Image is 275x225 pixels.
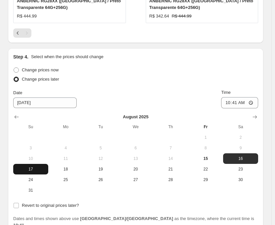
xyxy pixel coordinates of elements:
h2: Step 4. [13,54,28,60]
span: 11 [51,156,81,161]
button: Sunday August 24 2025 [13,174,48,185]
button: Tuesday August 19 2025 [83,164,118,174]
button: Thursday August 14 2025 [153,153,188,164]
span: We [121,124,151,130]
span: 23 [226,167,255,172]
b: [GEOGRAPHIC_DATA]/[GEOGRAPHIC_DATA] [80,216,173,221]
span: Tu [86,124,116,130]
th: Sunday [13,122,48,132]
span: 18 [51,167,81,172]
span: 9 [226,145,255,151]
span: 6 [121,145,151,151]
button: Thursday August 21 2025 [153,164,188,174]
button: Sunday August 3 2025 [13,143,48,153]
button: Previous [13,28,22,38]
button: Saturday August 9 2025 [223,143,258,153]
span: 12 [86,156,116,161]
button: Friday August 29 2025 [188,174,223,185]
th: Tuesday [83,122,118,132]
button: Tuesday August 26 2025 [83,174,118,185]
button: Wednesday August 13 2025 [118,153,153,164]
button: Tuesday August 12 2025 [83,153,118,164]
button: Saturday August 16 2025 [223,153,258,164]
button: Today Friday August 15 2025 [188,153,223,164]
div: R$ 444.99 [17,13,37,19]
button: Monday August 25 2025 [48,174,83,185]
th: Friday [188,122,223,132]
span: 14 [156,156,185,161]
th: Saturday [223,122,258,132]
span: 20 [121,167,151,172]
span: Su [16,124,46,130]
span: 26 [86,177,116,182]
span: 16 [226,156,255,161]
span: Sa [226,124,255,130]
button: Monday August 4 2025 [48,143,83,153]
span: 24 [16,177,46,182]
span: 3 [16,145,46,151]
span: Time [221,90,230,95]
input: 8/15/2025 [13,97,77,108]
span: 13 [121,156,151,161]
button: Monday August 18 2025 [48,164,83,174]
button: Sunday August 10 2025 [13,153,48,164]
strike: R$ 444.99 [172,13,192,19]
span: 28 [156,177,185,182]
span: 8 [191,145,220,151]
span: Mo [51,124,81,130]
span: 31 [16,188,46,193]
button: Friday August 1 2025 [188,132,223,143]
button: Tuesday August 5 2025 [83,143,118,153]
button: Saturday August 2 2025 [223,132,258,143]
th: Thursday [153,122,188,132]
button: Show next month, September 2025 [250,112,259,122]
span: 22 [191,167,220,172]
button: Show previous month, July 2025 [12,112,21,122]
span: Change prices later [22,77,59,82]
span: 2 [226,135,255,140]
span: 21 [156,167,185,172]
span: Change prices now [22,67,59,72]
button: Saturday August 30 2025 [223,174,258,185]
span: 1 [191,135,220,140]
th: Wednesday [118,122,153,132]
span: 29 [191,177,220,182]
button: Friday August 8 2025 [188,143,223,153]
p: Select when the prices should change [31,54,103,60]
span: 10 [16,156,46,161]
nav: Pagination [13,28,31,38]
button: Wednesday August 20 2025 [118,164,153,174]
button: Thursday August 7 2025 [153,143,188,153]
input: 12:00 [221,97,258,108]
span: 30 [226,177,255,182]
span: 4 [51,145,81,151]
th: Monday [48,122,83,132]
span: Date [13,90,22,95]
span: 15 [191,156,220,161]
button: Wednesday August 27 2025 [118,174,153,185]
button: Thursday August 28 2025 [153,174,188,185]
span: 7 [156,145,185,151]
button: Saturday August 23 2025 [223,164,258,174]
span: 5 [86,145,116,151]
span: 27 [121,177,151,182]
button: Friday August 22 2025 [188,164,223,174]
span: 25 [51,177,81,182]
div: R$ 342.64 [149,13,169,19]
span: 19 [86,167,116,172]
button: Sunday August 17 2025 [13,164,48,174]
span: 17 [16,167,46,172]
button: Wednesday August 6 2025 [118,143,153,153]
span: Revert to original prices later? [22,203,79,208]
span: Fr [191,124,220,130]
button: Monday August 11 2025 [48,153,83,164]
span: Th [156,124,185,130]
button: Sunday August 31 2025 [13,185,48,196]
